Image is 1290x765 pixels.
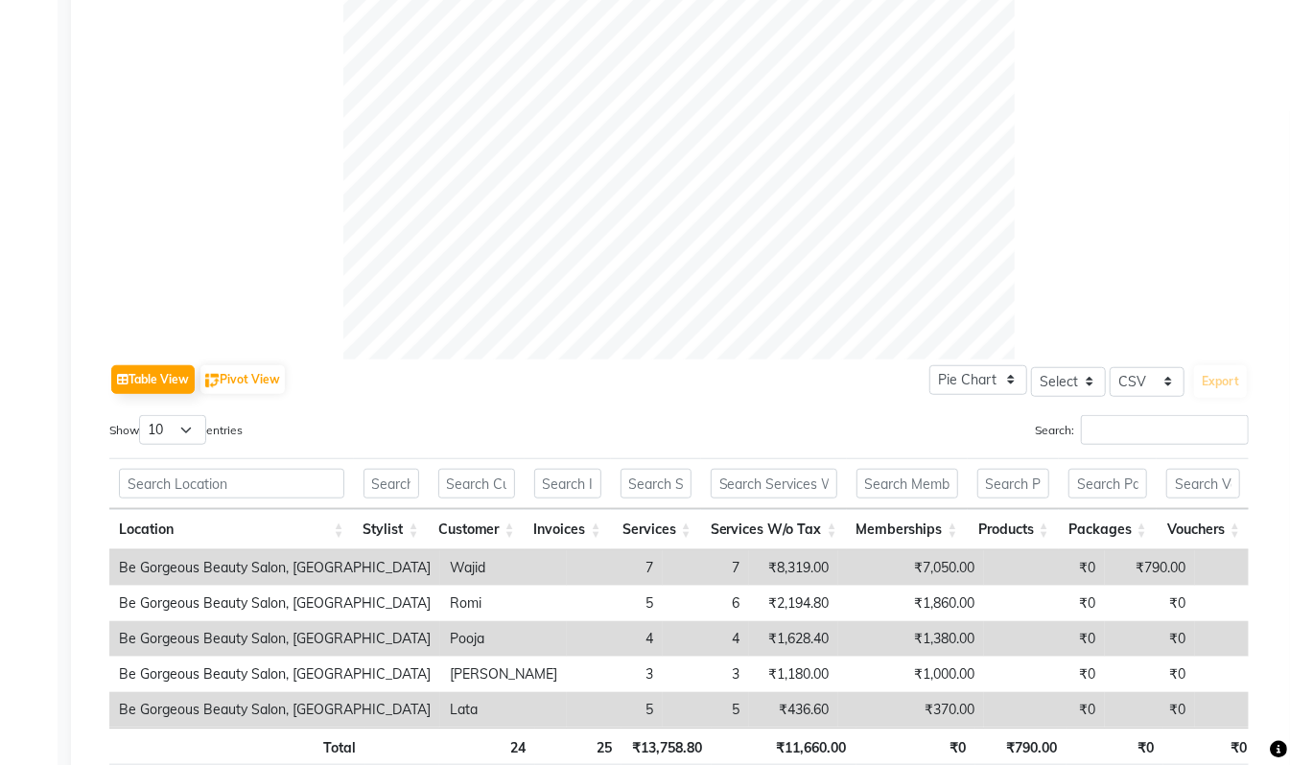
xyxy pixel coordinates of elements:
th: Vouchers: activate to sort column ascending [1157,509,1250,550]
td: ₹0 [984,692,1105,728]
td: ₹0 [984,657,1105,692]
img: pivot.png [205,374,220,388]
th: ₹11,660.00 [712,728,856,765]
td: 7 [567,550,663,586]
input: Search Vouchers [1166,469,1240,498]
td: Romi [440,586,567,621]
td: 5 [567,692,663,728]
button: Pivot View [200,365,285,394]
td: [PERSON_NAME] [440,657,567,692]
input: Search Location [119,469,344,498]
td: ₹0 [1105,657,1195,692]
td: ₹0 [984,586,1105,621]
td: ₹0 [984,550,1105,586]
td: 6 [663,586,749,621]
td: ₹8,319.00 [749,550,838,586]
td: ₹7,050.00 [838,550,984,586]
button: Export [1194,365,1247,398]
th: Services W/o Tax: activate to sort column ascending [701,509,847,550]
select: Showentries [139,415,206,445]
td: Wajid [440,550,567,586]
th: Invoices: activate to sort column ascending [525,509,611,550]
input: Search Packages [1068,469,1147,498]
td: Be Gorgeous Beauty Salon, [GEOGRAPHIC_DATA] [109,586,440,621]
input: Search Services W/o Tax [711,469,837,498]
th: Services: activate to sort column ascending [611,509,701,550]
td: ₹2,194.80 [749,586,838,621]
td: ₹1,860.00 [838,586,984,621]
td: ₹0 [1105,621,1195,657]
td: ₹370.00 [838,692,984,728]
th: ₹0 [1067,728,1163,765]
td: Be Gorgeous Beauty Salon, [GEOGRAPHIC_DATA] [109,621,440,657]
td: ₹1,628.40 [749,621,838,657]
th: ₹0 [856,728,976,765]
th: Products: activate to sort column ascending [968,509,1059,550]
th: Memberships: activate to sort column ascending [847,509,968,550]
input: Search Stylist [364,469,419,498]
input: Search: [1081,415,1249,445]
td: ₹0 [1105,586,1195,621]
td: ₹1,000.00 [838,657,984,692]
th: 25 [535,728,622,765]
td: 5 [567,586,663,621]
td: Be Gorgeous Beauty Salon, [GEOGRAPHIC_DATA] [109,692,440,728]
label: Search: [1035,415,1249,445]
th: ₹13,758.80 [622,728,712,765]
input: Search Invoices [534,469,601,498]
td: 7 [663,550,749,586]
th: Location: activate to sort column ascending [109,509,354,550]
td: ₹0 [1105,692,1195,728]
td: Pooja [440,621,567,657]
input: Search Customer [438,469,515,498]
input: Search Products [977,469,1049,498]
td: 4 [567,621,663,657]
td: ₹1,380.00 [838,621,984,657]
th: Customer: activate to sort column ascending [429,509,525,550]
th: 24 [439,728,535,765]
td: 4 [663,621,749,657]
td: ₹0 [984,621,1105,657]
label: Show entries [109,415,243,445]
th: Packages: activate to sort column ascending [1059,509,1157,550]
td: 3 [567,657,663,692]
th: ₹0 [1163,728,1256,765]
button: Table View [111,365,195,394]
td: Be Gorgeous Beauty Salon, [GEOGRAPHIC_DATA] [109,657,440,692]
th: Total [109,728,365,765]
th: Stylist: activate to sort column ascending [354,509,429,550]
td: ₹1,180.00 [749,657,838,692]
input: Search Memberships [856,469,958,498]
td: 5 [663,692,749,728]
th: ₹790.00 [975,728,1067,765]
input: Search Services [621,469,692,498]
td: ₹790.00 [1105,550,1195,586]
td: Be Gorgeous Beauty Salon, [GEOGRAPHIC_DATA] [109,550,440,586]
td: 3 [663,657,749,692]
td: ₹436.60 [749,692,838,728]
td: Lata [440,692,567,728]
